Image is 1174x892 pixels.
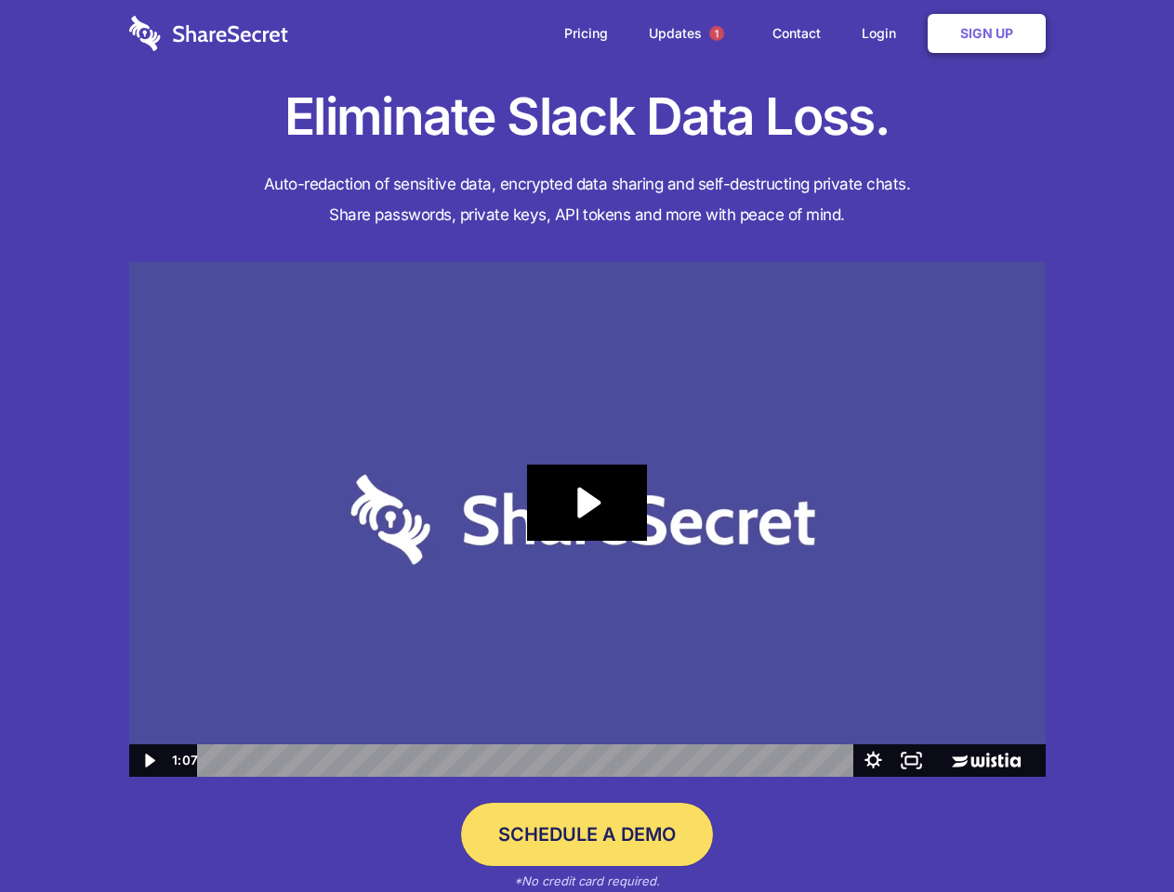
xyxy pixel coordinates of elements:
iframe: Drift Widget Chat Controller [1081,799,1152,870]
a: Contact [754,5,839,62]
button: Play Video [129,744,167,777]
a: Login [843,5,924,62]
img: logo-wordmark-white-trans-d4663122ce5f474addd5e946df7df03e33cb6a1c49d2221995e7729f52c070b2.svg [129,16,288,51]
img: Sharesecret [129,262,1046,778]
h1: Eliminate Slack Data Loss. [129,84,1046,151]
h4: Auto-redaction of sensitive data, encrypted data sharing and self-destructing private chats. Shar... [129,169,1046,230]
a: Pricing [546,5,627,62]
